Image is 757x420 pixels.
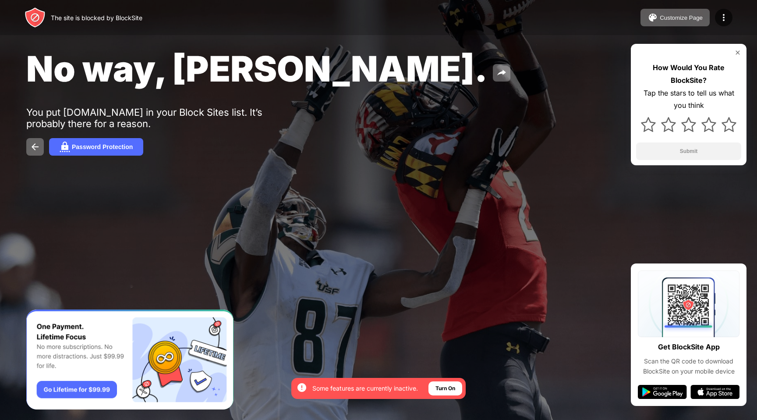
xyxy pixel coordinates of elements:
img: star.svg [701,117,716,132]
button: Customize Page [640,9,710,26]
img: menu-icon.svg [718,12,729,23]
img: pallet.svg [647,12,658,23]
div: How Would You Rate BlockSite? [636,61,741,87]
img: star.svg [641,117,656,132]
span: No way, [PERSON_NAME]. [26,47,488,90]
div: Customize Page [660,14,703,21]
img: qrcode.svg [638,271,739,337]
button: Submit [636,142,741,160]
img: app-store.svg [690,385,739,399]
div: Tap the stars to tell us what you think [636,87,741,112]
div: You put [DOMAIN_NAME] in your Block Sites list. It’s probably there for a reason. [26,107,297,129]
iframe: Banner [26,310,233,410]
div: Get BlockSite App [658,341,720,353]
img: header-logo.svg [25,7,46,28]
img: error-circle-white.svg [297,382,307,393]
img: back.svg [30,142,40,152]
button: Password Protection [49,138,143,156]
img: rate-us-close.svg [734,49,741,56]
img: star.svg [681,117,696,132]
div: The site is blocked by BlockSite [51,14,142,21]
div: Turn On [435,384,455,393]
div: Scan the QR code to download BlockSite on your mobile device [638,356,739,376]
img: google-play.svg [638,385,687,399]
div: Password Protection [72,143,133,150]
img: star.svg [661,117,676,132]
img: password.svg [60,142,70,152]
img: star.svg [722,117,736,132]
div: Some features are currently inactive. [312,384,418,393]
img: share.svg [496,68,507,78]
